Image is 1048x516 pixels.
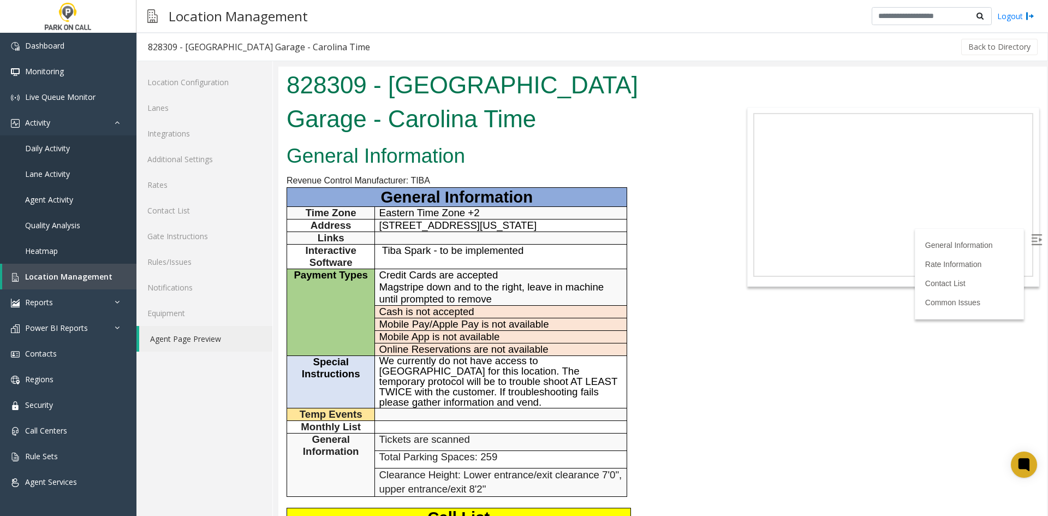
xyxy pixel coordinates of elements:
[32,153,73,164] span: Address
[11,427,20,436] img: 'icon'
[25,194,73,205] span: Agent Activity
[136,172,272,198] a: Rates
[101,252,271,263] span: Mobile Pay/Apple Pay is not available
[102,121,254,139] span: General Information
[25,323,88,333] span: Power BI Reports
[25,169,70,179] span: Lane Activity
[136,275,272,300] a: Notifications
[25,220,80,230] span: Quality Analysis
[961,39,1038,55] button: Back to Directory
[11,376,20,384] img: 'icon'
[27,178,78,201] span: Interactive Software
[11,478,20,487] img: 'icon'
[25,367,81,390] span: General Information
[647,174,714,183] a: General Information
[11,68,20,76] img: 'icon'
[11,324,20,333] img: 'icon'
[101,277,270,288] span: Online Reservations are not available
[25,374,53,384] span: Regions
[147,3,158,29] img: pageIcon
[647,212,687,221] a: Contact List
[101,384,219,396] span: Total Parking Spaces: 259
[25,40,64,51] span: Dashboard
[11,119,20,128] img: 'icon'
[136,69,272,95] a: Location Configuration
[139,326,272,352] a: Agent Page Preview
[25,451,58,461] span: Rule Sets
[1026,10,1034,22] img: logout
[101,367,192,378] span: Tickets are scanned
[104,178,246,189] span: Tiba Spark - to be implemented
[647,232,702,240] a: Common Issues
[8,75,440,104] h2: General Information
[15,203,90,214] span: Payment Types
[101,215,326,238] span: Magstripe down and to the right, leave in machine until prompted to remove
[11,93,20,102] img: 'icon'
[21,342,84,353] span: Temp Events
[101,140,201,152] span: Eastern Time Zone +2
[11,350,20,359] img: 'icon'
[997,10,1034,22] a: Logout
[27,140,78,152] span: Time Zone
[136,146,272,172] a: Additional Settings
[101,288,340,341] span: We currently do not have access to [GEOGRAPHIC_DATA] for this location. The temporary protocol wi...
[136,95,272,121] a: Lanes
[25,297,53,307] span: Reports
[8,2,440,69] h1: 828309 - [GEOGRAPHIC_DATA] Garage - Carolina Time
[25,400,53,410] span: Security
[25,477,77,487] span: Agent Services
[25,348,57,359] span: Contacts
[136,121,272,146] a: Integrations
[101,402,344,428] span: Clearance Height: Lower entrance/exit clearance 7'0", upper entrance/exit 8'2"
[25,425,67,436] span: Call Centers
[25,66,64,76] span: Monitoring
[11,273,20,282] img: 'icon'
[149,442,211,460] span: Call List
[11,42,20,51] img: 'icon'
[148,40,370,54] div: 828309 - [GEOGRAPHIC_DATA] Garage - Carolina Time
[136,223,272,249] a: Gate Instructions
[101,203,220,214] span: Credit Cards are accepted
[136,198,272,223] a: Contact List
[647,193,704,202] a: Rate Information
[163,3,313,29] h3: Location Management
[101,264,222,276] span: Mobile App is not available
[136,300,272,326] a: Equipment
[25,92,96,102] span: Live Queue Monitor
[2,264,136,289] a: Location Management
[11,401,20,410] img: 'icon'
[11,453,20,461] img: 'icon'
[101,239,196,251] span: Cash is not accepted
[23,289,82,313] span: Special Instructions
[25,143,70,153] span: Daily Activity
[25,271,112,282] span: Location Management
[25,246,58,256] span: Heatmap
[39,165,66,177] span: Links
[25,117,50,128] span: Activity
[22,354,82,366] span: Monthly List
[101,153,259,164] span: [STREET_ADDRESS][US_STATE]
[753,168,764,179] img: Open/Close Sidebar Menu
[11,299,20,307] img: 'icon'
[136,249,272,275] a: Rules/Issues
[8,109,152,118] span: Revenue Control Manufacturer: TIBA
